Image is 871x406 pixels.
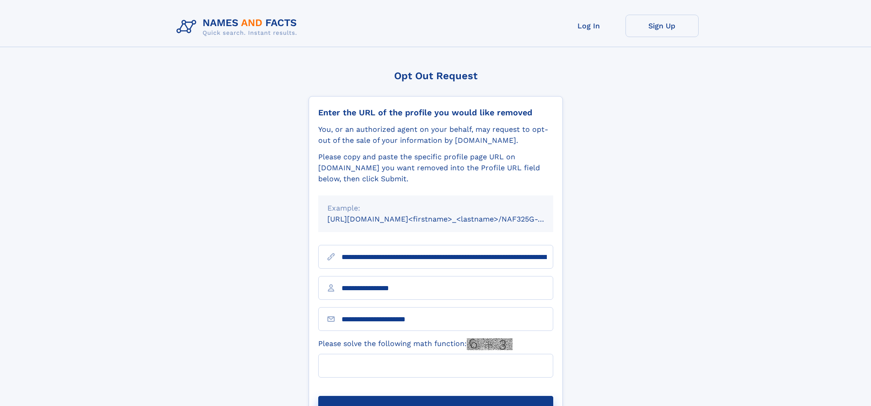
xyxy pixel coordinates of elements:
div: Example: [327,203,544,214]
div: Opt Out Request [309,70,563,81]
div: Enter the URL of the profile you would like removed [318,108,553,118]
small: [URL][DOMAIN_NAME]<firstname>_<lastname>/NAF325G-xxxxxxxx [327,215,571,223]
a: Log In [552,15,625,37]
label: Please solve the following math function: [318,338,513,350]
div: You, or an authorized agent on your behalf, may request to opt-out of the sale of your informatio... [318,124,553,146]
div: Please copy and paste the specific profile page URL on [DOMAIN_NAME] you want removed into the Pr... [318,152,553,184]
a: Sign Up [625,15,699,37]
img: Logo Names and Facts [173,15,305,39]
